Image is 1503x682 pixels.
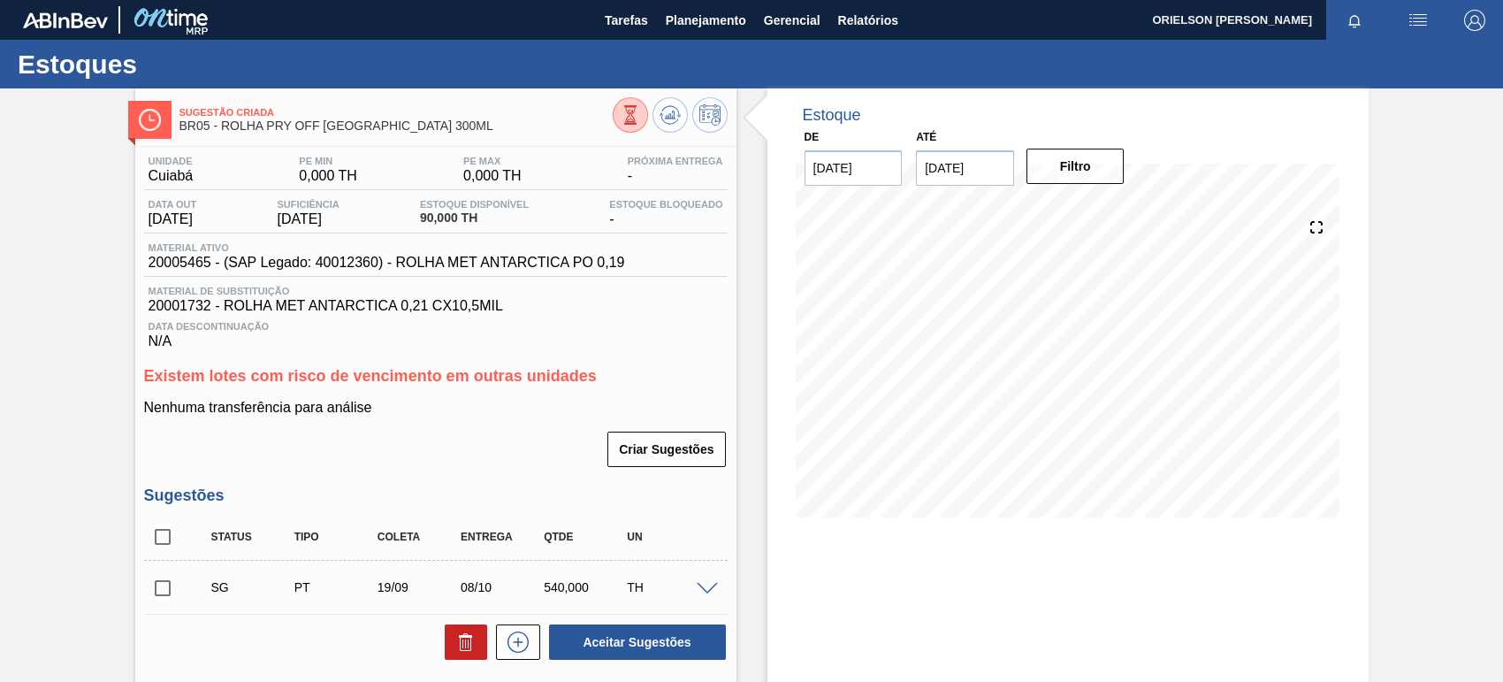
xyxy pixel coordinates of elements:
[692,97,728,133] button: Programar Estoque
[144,487,728,505] h3: Sugestões
[805,150,903,186] input: dd/mm/yyyy
[277,211,339,227] span: [DATE]
[456,580,548,594] div: 08/10/2025
[539,580,631,594] div: 540,000
[463,168,522,184] span: 0,000 TH
[149,199,197,210] span: Data out
[838,10,898,31] span: Relatórios
[149,242,625,253] span: Material ativo
[290,580,382,594] div: Pedido de Transferência
[1026,149,1125,184] button: Filtro
[149,255,625,271] span: 20005465 - (SAP Legado: 40012360) - ROLHA MET ANTARCTICA PO 0,19
[622,580,714,594] div: TH
[179,107,613,118] span: Sugestão Criada
[149,211,197,227] span: [DATE]
[149,286,723,296] span: Material de Substituição
[149,168,194,184] span: Cuiabá
[18,54,332,74] h1: Estoques
[299,156,357,166] span: PE MIN
[1464,10,1485,31] img: Logout
[605,10,648,31] span: Tarefas
[149,156,194,166] span: Unidade
[628,156,723,166] span: Próxima Entrega
[23,12,108,28] img: TNhmsLtSVTkK8tSr43FrP2fwEKptu5GPRR3wAAAABJRU5ErkJggg==
[916,131,936,143] label: Até
[179,119,613,133] span: BR05 - ROLHA PRY OFF ANTARCTICA 300ML
[607,432,725,467] button: Criar Sugestões
[144,400,728,416] p: Nenhuma transferência para análise
[149,321,723,332] span: Data Descontinuação
[1408,10,1429,31] img: userActions
[144,314,728,349] div: N/A
[139,109,161,131] img: Ícone
[299,168,357,184] span: 0,000 TH
[456,531,548,543] div: Entrega
[207,580,299,594] div: Sugestão Criada
[549,625,726,660] button: Aceitar Sugestões
[609,430,727,469] div: Criar Sugestões
[803,106,861,125] div: Estoque
[373,531,465,543] div: Coleta
[290,531,382,543] div: Tipo
[916,150,1014,186] input: dd/mm/yyyy
[373,580,465,594] div: 19/09/2025
[463,156,522,166] span: PE MAX
[805,131,820,143] label: De
[539,531,631,543] div: Qtde
[666,10,746,31] span: Planejamento
[622,531,714,543] div: UN
[609,199,722,210] span: Estoque Bloqueado
[487,625,540,660] div: Nova sugestão
[144,367,597,385] span: Existem lotes com risco de vencimento em outras unidades
[420,211,529,225] span: 90,000 TH
[207,531,299,543] div: Status
[277,199,339,210] span: Suficiência
[540,623,728,662] div: Aceitar Sugestões
[420,199,529,210] span: Estoque Disponível
[149,298,723,314] span: 20001732 - ROLHA MET ANTARCTICA 0,21 CX10,5MIL
[764,10,820,31] span: Gerencial
[436,625,487,660] div: Excluir Sugestões
[652,97,688,133] button: Atualizar Gráfico
[1326,8,1383,33] button: Notificações
[623,156,728,184] div: -
[613,97,648,133] button: Visão Geral dos Estoques
[605,199,727,227] div: -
